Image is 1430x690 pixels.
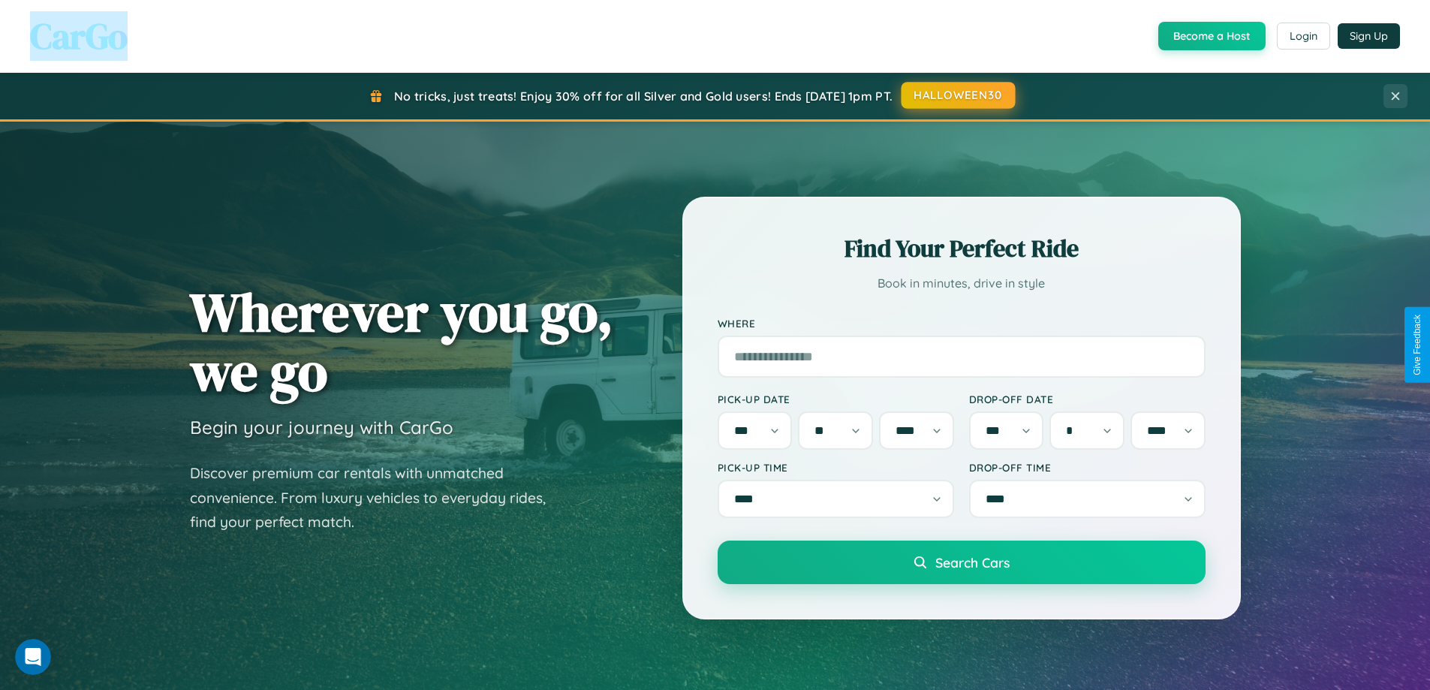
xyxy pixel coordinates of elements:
[1412,315,1422,375] div: Give Feedback
[718,393,954,405] label: Pick-up Date
[1277,23,1330,50] button: Login
[30,11,128,61] span: CarGo
[969,393,1206,405] label: Drop-off Date
[1338,23,1400,49] button: Sign Up
[902,82,1016,109] button: HALLOWEEN30
[718,317,1206,330] label: Where
[15,639,51,675] iframe: Intercom live chat
[718,273,1206,294] p: Book in minutes, drive in style
[718,541,1206,584] button: Search Cars
[190,461,565,535] p: Discover premium car rentals with unmatched convenience. From luxury vehicles to everyday rides, ...
[935,554,1010,571] span: Search Cars
[394,89,893,104] span: No tricks, just treats! Enjoy 30% off for all Silver and Gold users! Ends [DATE] 1pm PT.
[190,416,453,438] h3: Begin your journey with CarGo
[1158,22,1266,50] button: Become a Host
[718,461,954,474] label: Pick-up Time
[969,461,1206,474] label: Drop-off Time
[190,282,613,401] h1: Wherever you go, we go
[718,232,1206,265] h2: Find Your Perfect Ride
